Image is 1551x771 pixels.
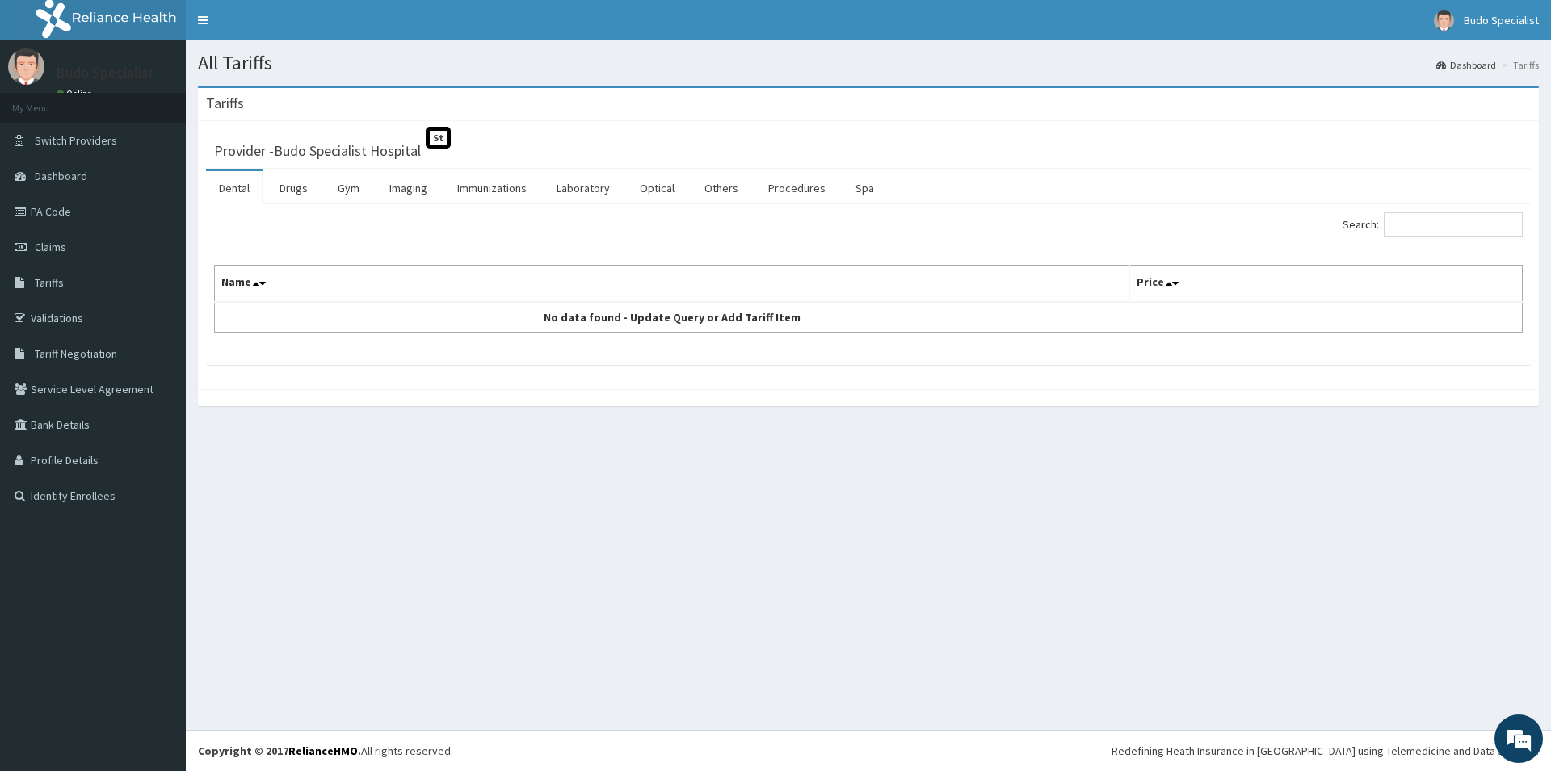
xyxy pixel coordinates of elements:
a: Spa [843,171,887,205]
a: Online [57,88,95,99]
span: Dashboard [35,169,87,183]
label: Search: [1343,212,1523,237]
input: Search: [1384,212,1523,237]
img: User Image [1434,10,1454,31]
h3: Provider - Budo Specialist Hospital [214,144,421,158]
span: Budo Specialist [1464,13,1539,27]
footer: All rights reserved. [186,730,1551,771]
th: Price [1130,266,1523,303]
span: Tariffs [35,275,64,290]
a: Imaging [376,171,440,205]
div: Redefining Heath Insurance in [GEOGRAPHIC_DATA] using Telemedicine and Data Science! [1112,743,1539,759]
li: Tariffs [1498,58,1539,72]
a: Others [691,171,751,205]
a: Drugs [267,171,321,205]
a: Immunizations [444,171,540,205]
span: Tariff Negotiation [35,346,117,361]
img: User Image [8,48,44,85]
a: Dashboard [1436,58,1496,72]
h1: All Tariffs [198,52,1539,73]
span: St [426,127,451,149]
a: Dental [206,171,263,205]
h3: Tariffs [206,96,244,111]
span: Switch Providers [35,133,117,148]
p: Budo Specialist [57,65,154,80]
td: No data found - Update Query or Add Tariff Item [215,302,1130,333]
a: Gym [325,171,372,205]
strong: Copyright © 2017 . [198,744,361,758]
a: Laboratory [544,171,623,205]
a: Procedures [755,171,839,205]
a: RelianceHMO [288,744,358,758]
span: Claims [35,240,66,254]
th: Name [215,266,1130,303]
a: Optical [627,171,687,205]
